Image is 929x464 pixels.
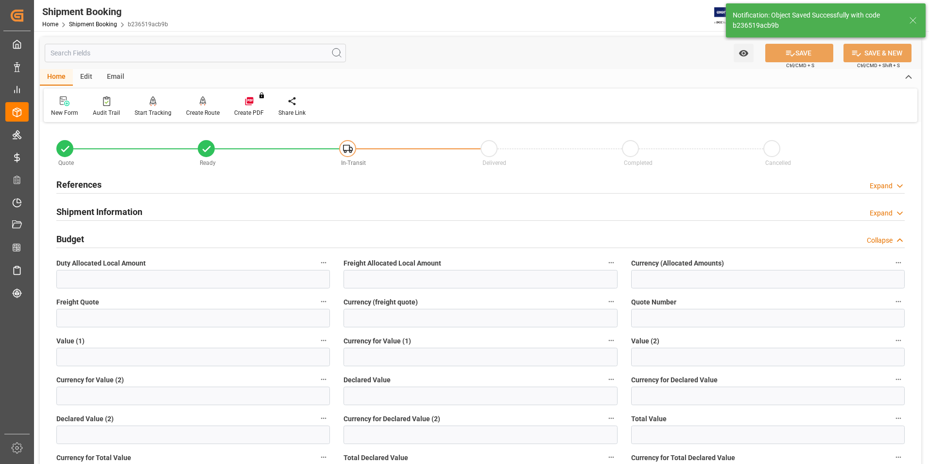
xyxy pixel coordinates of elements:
span: Cancelled [765,160,791,166]
h2: Shipment Information [56,205,142,218]
span: Ctrl/CMD + S [786,62,814,69]
div: Audit Trail [93,108,120,117]
span: Value (2) [631,336,659,346]
div: Collapse [867,235,893,246]
div: Start Tracking [135,108,172,117]
span: Freight Allocated Local Amount [344,258,441,268]
div: New Form [51,108,78,117]
button: Declared Value [605,373,618,386]
button: Value (2) [892,334,905,347]
span: In-Transit [341,160,366,166]
button: Duty Allocated Local Amount [317,256,330,269]
div: Shipment Booking [42,4,168,19]
div: Expand [870,208,893,218]
span: Total Value [631,414,667,424]
div: Share Link [278,108,306,117]
span: Value (1) [56,336,85,346]
a: Shipment Booking [69,21,117,28]
span: Currency for Value (2) [56,375,124,385]
img: Exertis%20JAM%20-%20Email%20Logo.jpg_1722504956.jpg [714,7,748,24]
button: Value (1) [317,334,330,347]
span: Delivered [482,160,506,166]
span: Ctrl/CMD + Shift + S [857,62,900,69]
span: Currency for Total Value [56,453,131,463]
span: Currency (freight quote) [344,297,418,307]
button: Freight Quote [317,295,330,308]
span: Quote [58,160,74,166]
button: Currency (Allocated Amounts) [892,256,905,269]
span: Freight Quote [56,297,99,307]
span: Currency for Value (1) [344,336,411,346]
h2: References [56,178,102,191]
a: Home [42,21,58,28]
button: Declared Value (2) [317,412,330,425]
div: Edit [73,69,100,86]
button: Currency for Declared Value [892,373,905,386]
input: Search Fields [45,44,346,62]
button: Currency for Value (1) [605,334,618,347]
button: Quote Number [892,295,905,308]
button: Total Value [892,412,905,425]
span: Duty Allocated Local Amount [56,258,146,268]
span: Currency for Declared Value (2) [344,414,440,424]
div: Home [40,69,73,86]
span: Quote Number [631,297,676,307]
div: Notification: Object Saved Successfully with code b236519acb9b [733,10,900,31]
span: Currency (Allocated Amounts) [631,258,724,268]
button: SAVE & NEW [843,44,912,62]
span: Currency for Declared Value [631,375,718,385]
button: Currency for Value (2) [317,373,330,386]
button: Currency for Total Declared Value [892,451,905,464]
span: Currency for Total Declared Value [631,453,735,463]
div: Expand [870,181,893,191]
h2: Budget [56,232,84,246]
button: Currency (freight quote) [605,295,618,308]
span: Declared Value (2) [56,414,114,424]
button: SAVE [765,44,833,62]
span: Completed [624,160,653,166]
button: Currency for Declared Value (2) [605,412,618,425]
button: Currency for Total Value [317,451,330,464]
button: Total Declared Value [605,451,618,464]
button: Freight Allocated Local Amount [605,256,618,269]
div: Email [100,69,132,86]
div: Create Route [186,108,220,117]
span: Total Declared Value [344,453,408,463]
button: open menu [734,44,754,62]
span: Ready [200,160,216,166]
span: Declared Value [344,375,391,385]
